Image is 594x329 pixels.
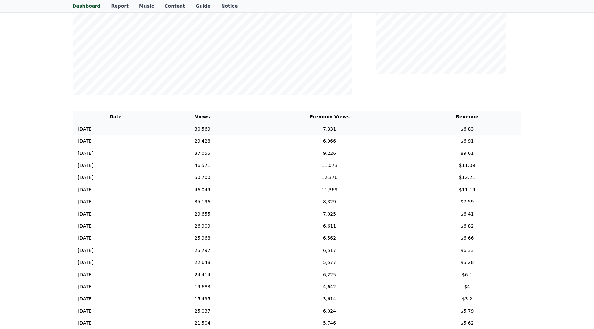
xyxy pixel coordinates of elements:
[246,293,413,305] td: 3,614
[78,126,93,133] p: [DATE]
[246,208,413,220] td: 7,025
[78,247,93,254] p: [DATE]
[78,162,93,169] p: [DATE]
[78,320,93,327] p: [DATE]
[246,172,413,184] td: 12,376
[78,138,93,145] p: [DATE]
[78,174,93,181] p: [DATE]
[246,184,413,196] td: 11,369
[413,196,521,208] td: $7.59
[413,208,521,220] td: $6.41
[413,244,521,257] td: $6.33
[246,159,413,172] td: 11,073
[78,211,93,217] p: [DATE]
[78,296,93,302] p: [DATE]
[413,147,521,159] td: $9.61
[159,159,246,172] td: 46,571
[413,269,521,281] td: $6.1
[78,271,93,278] p: [DATE]
[246,257,413,269] td: 5,577
[246,305,413,317] td: 6,024
[413,305,521,317] td: $5.79
[413,111,521,123] th: Revenue
[78,308,93,315] p: [DATE]
[159,244,246,257] td: 25,797
[413,135,521,147] td: $6.91
[159,172,246,184] td: 50,700
[159,208,246,220] td: 29,655
[413,232,521,244] td: $6.66
[159,196,246,208] td: 35,196
[78,283,93,290] p: [DATE]
[159,257,246,269] td: 22,648
[413,281,521,293] td: $4
[246,135,413,147] td: 6,966
[246,269,413,281] td: 6,225
[159,293,246,305] td: 15,495
[159,147,246,159] td: 37,055
[413,172,521,184] td: $12.21
[246,232,413,244] td: 6,562
[413,257,521,269] td: $5.28
[413,159,521,172] td: $11.09
[246,111,413,123] th: Premium Views
[413,293,521,305] td: $3.2
[159,135,246,147] td: 29,428
[78,186,93,193] p: [DATE]
[413,220,521,232] td: $6.82
[78,198,93,205] p: [DATE]
[413,123,521,135] td: $6.83
[159,123,246,135] td: 30,569
[78,150,93,157] p: [DATE]
[73,111,159,123] th: Date
[159,269,246,281] td: 24,414
[246,147,413,159] td: 9,226
[78,259,93,266] p: [DATE]
[413,184,521,196] td: $11.19
[159,232,246,244] td: 25,968
[246,196,413,208] td: 8,329
[159,184,246,196] td: 46,049
[78,235,93,242] p: [DATE]
[159,305,246,317] td: 25,037
[159,111,246,123] th: Views
[246,220,413,232] td: 6,611
[159,220,246,232] td: 26,909
[246,281,413,293] td: 4,642
[159,281,246,293] td: 19,683
[246,123,413,135] td: 7,331
[246,244,413,257] td: 6,517
[78,223,93,230] p: [DATE]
